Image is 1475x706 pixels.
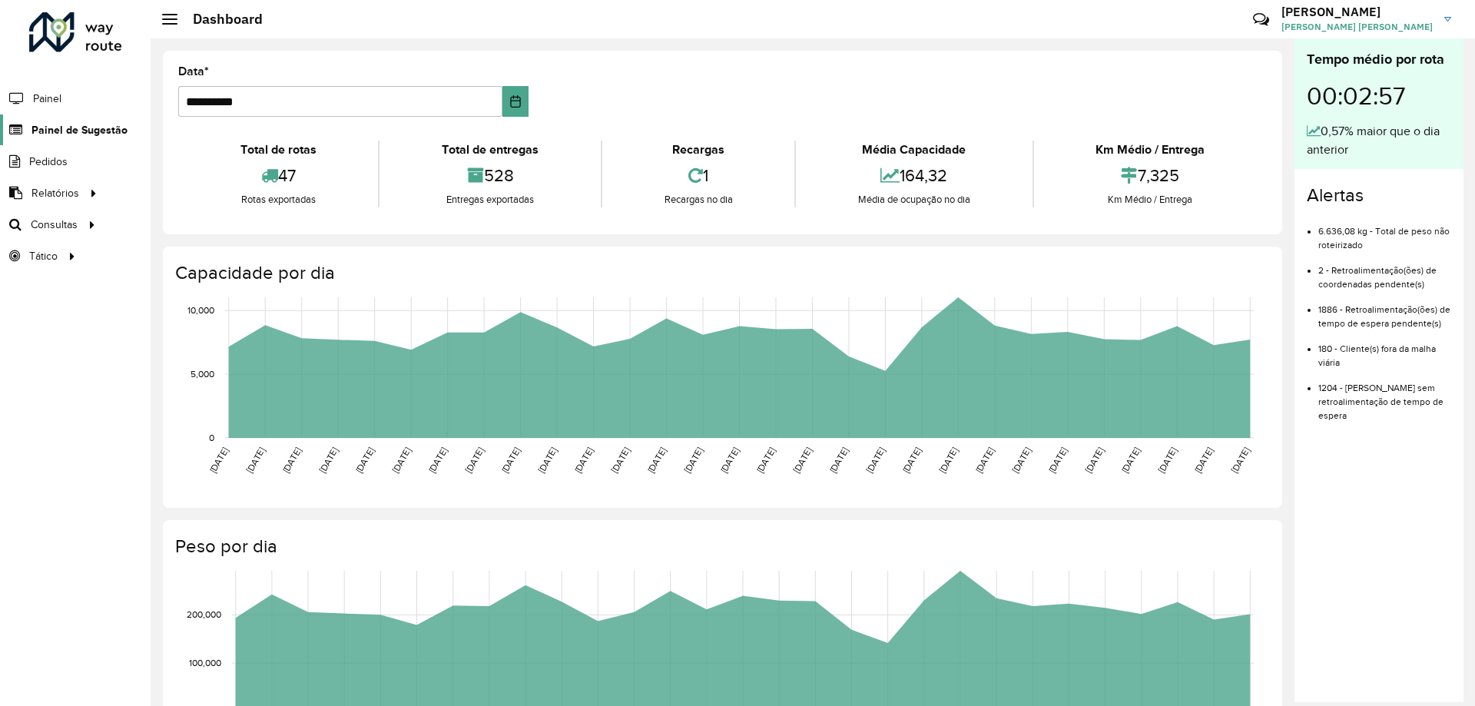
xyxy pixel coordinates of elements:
[800,159,1028,192] div: 164,32
[1307,122,1451,159] div: 0,57% maior que o dia anterior
[1192,446,1215,475] text: [DATE]
[606,159,791,192] div: 1
[1156,446,1178,475] text: [DATE]
[681,446,704,475] text: [DATE]
[1307,184,1451,207] h4: Alertas
[864,446,887,475] text: [DATE]
[189,658,221,668] text: 100,000
[1038,192,1263,207] div: Km Médio / Entrega
[383,159,596,192] div: 528
[1318,291,1451,330] li: 1886 - Retroalimentação(ões) de tempo de espera pendente(s)
[178,62,209,81] label: Data
[1318,252,1451,291] li: 2 - Retroalimentação(ões) de coordenadas pendente(s)
[1281,20,1433,34] span: [PERSON_NAME] [PERSON_NAME]
[182,159,374,192] div: 47
[572,446,595,475] text: [DATE]
[606,141,791,159] div: Recargas
[207,446,230,475] text: [DATE]
[175,262,1267,284] h4: Capacidade por dia
[317,446,340,475] text: [DATE]
[177,11,263,28] h2: Dashboard
[1229,446,1251,475] text: [DATE]
[800,192,1028,207] div: Média de ocupação no dia
[1038,159,1263,192] div: 7,325
[900,446,923,475] text: [DATE]
[426,446,449,475] text: [DATE]
[800,141,1028,159] div: Média Capacidade
[645,446,668,475] text: [DATE]
[502,86,529,117] button: Choose Date
[1038,141,1263,159] div: Km Médio / Entrega
[29,154,68,170] span: Pedidos
[1318,213,1451,252] li: 6.636,08 kg - Total de peso não roteirizado
[973,446,996,475] text: [DATE]
[718,446,741,475] text: [DATE]
[463,446,486,475] text: [DATE]
[1119,446,1142,475] text: [DATE]
[182,192,374,207] div: Rotas exportadas
[937,446,960,475] text: [DATE]
[187,305,214,315] text: 10,000
[31,217,78,233] span: Consultas
[31,122,128,138] span: Painel de Sugestão
[280,446,303,475] text: [DATE]
[791,446,814,475] text: [DATE]
[754,446,777,475] text: [DATE]
[383,141,596,159] div: Total de entregas
[390,446,413,475] text: [DATE]
[33,91,61,107] span: Painel
[175,535,1267,558] h4: Peso por dia
[1307,49,1451,70] div: Tempo médio por rota
[31,185,79,201] span: Relatórios
[536,446,559,475] text: [DATE]
[209,433,214,442] text: 0
[606,192,791,207] div: Recargas no dia
[1083,446,1105,475] text: [DATE]
[187,609,221,619] text: 200,000
[1245,3,1278,36] a: Contato Rápido
[182,141,374,159] div: Total de rotas
[499,446,522,475] text: [DATE]
[1281,5,1433,19] h3: [PERSON_NAME]
[383,192,596,207] div: Entregas exportadas
[244,446,267,475] text: [DATE]
[609,446,631,475] text: [DATE]
[1046,446,1069,475] text: [DATE]
[1318,330,1451,370] li: 180 - Cliente(s) fora da malha viária
[29,248,58,264] span: Tático
[1307,70,1451,122] div: 00:02:57
[191,369,214,379] text: 5,000
[827,446,850,475] text: [DATE]
[1010,446,1032,475] text: [DATE]
[1318,370,1451,423] li: 1204 - [PERSON_NAME] sem retroalimentação de tempo de espera
[353,446,376,475] text: [DATE]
